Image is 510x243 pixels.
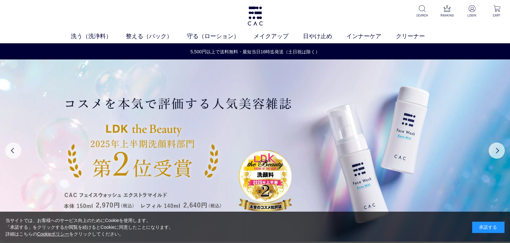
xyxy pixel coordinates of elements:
a: インナーケア [346,32,396,41]
p: SEARCH [414,13,430,18]
a: 守る（ローション） [187,32,254,41]
img: logo [247,6,264,26]
a: CART [489,5,505,18]
a: SEARCH [414,5,430,18]
div: 当サイトでは、お客様へのサービス向上のためにCookieを使用します。 「承諾する」をクリックするか閲覧を続けるとCookieに同意したことになります。 詳細はこちらの をクリックしてください。 [5,217,174,238]
p: RANKING [439,13,455,18]
a: 日やけ止め [303,32,347,41]
a: 整える（パック） [126,32,187,41]
a: LOGIN [464,5,480,18]
a: クリーナー [396,32,439,41]
button: Previous [5,143,21,159]
a: メイクアップ [254,32,303,41]
a: 5,500円以上で送料無料・最短当日16時迄発送（土日祝は除く） [0,48,510,55]
div: 承諾する [472,222,505,233]
p: LOGIN [464,13,480,18]
p: CART [489,13,505,18]
a: 洗う（洗浄料） [71,32,126,41]
a: RANKING [439,5,455,18]
a: Cookieポリシー [37,231,70,237]
button: Next [489,143,505,159]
